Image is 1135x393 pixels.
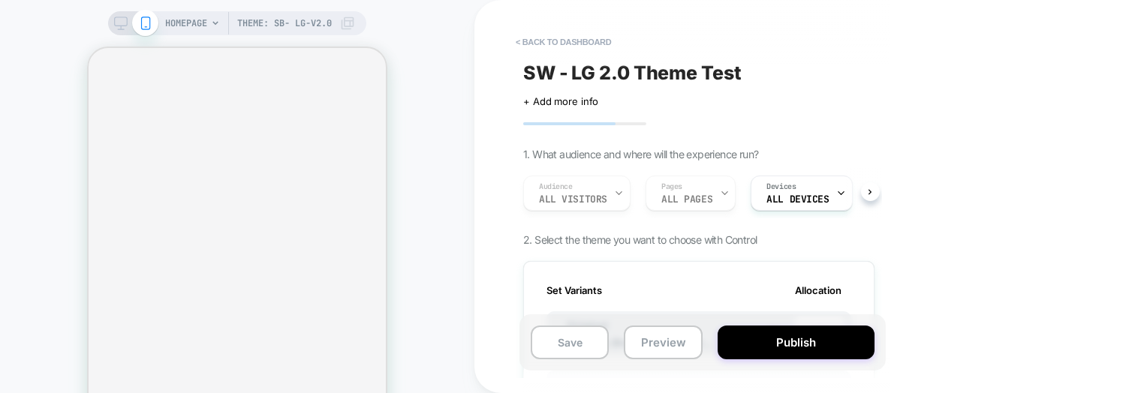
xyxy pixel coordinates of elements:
span: Theme: SB- LG-v2.0 [237,11,332,35]
button: < back to dashboard [508,30,619,54]
span: Allocation [795,284,841,296]
span: 1. What audience and where will the experience run? [523,148,758,160]
button: Publish [718,325,875,359]
span: Devices [766,181,796,192]
span: Set Variants [546,284,602,296]
span: + Add more info [523,95,598,107]
span: ALL DEVICES [766,194,829,205]
button: Preview [624,325,702,359]
span: 2. Select the theme you want to choose with Control [523,233,757,246]
button: Save [531,325,609,359]
span: SW - LG 2.0 Theme Test [523,61,742,84]
span: HOMEPAGE [165,11,207,35]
